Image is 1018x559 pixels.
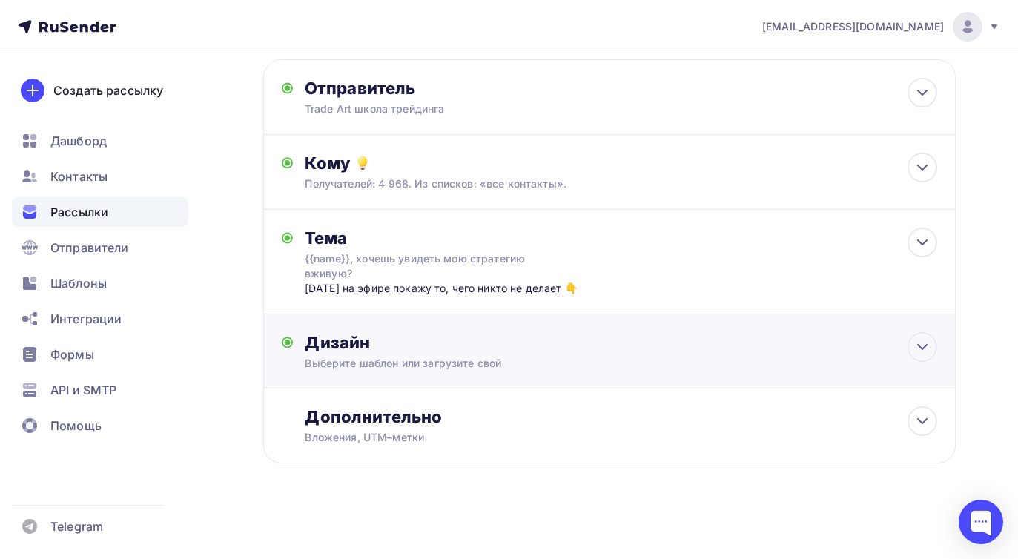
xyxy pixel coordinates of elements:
[50,274,107,292] span: Шаблоны
[305,356,873,371] div: Выберите шаблон или загрузите свой
[305,228,598,248] div: Тема
[12,162,188,191] a: Контакты
[50,417,102,434] span: Помощь
[762,19,944,34] span: [EMAIL_ADDRESS][DOMAIN_NAME]
[12,268,188,298] a: Шаблоны
[305,78,626,99] div: Отправитель
[305,251,569,281] div: {{name}}, хочешь увидеть мою стратегию вживую?
[305,281,598,296] div: [DATE] на эфире покажу то, чего никто не делает 👇
[305,102,594,116] div: Trade Art школа трейдинга
[53,82,163,99] div: Создать рассылку
[50,168,108,185] span: Контакты
[305,406,937,427] div: Дополнительно
[305,430,873,445] div: Вложения, UTM–метки
[50,132,107,150] span: Дашборд
[50,203,108,221] span: Рассылки
[50,345,94,363] span: Формы
[50,517,103,535] span: Telegram
[12,197,188,227] a: Рассылки
[12,126,188,156] a: Дашборд
[305,176,873,191] div: Получателей: 4 968. Из списков: «все контакты».
[305,153,937,173] div: Кому
[50,239,129,257] span: Отправители
[305,332,937,353] div: Дизайн
[762,12,1000,42] a: [EMAIL_ADDRESS][DOMAIN_NAME]
[12,340,188,369] a: Формы
[50,381,116,399] span: API и SMTP
[50,310,122,328] span: Интеграции
[12,233,188,262] a: Отправители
